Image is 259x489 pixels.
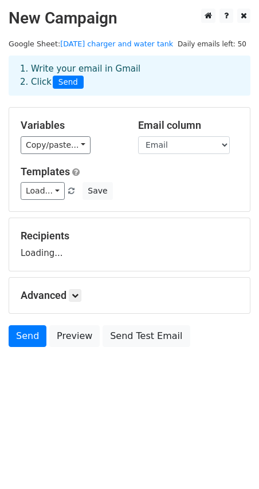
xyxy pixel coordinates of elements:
h5: Advanced [21,289,238,302]
small: Google Sheet: [9,40,173,48]
a: Preview [49,325,100,347]
h2: New Campaign [9,9,250,28]
a: Send Test Email [103,325,190,347]
a: Templates [21,165,70,178]
h5: Email column [138,119,238,132]
a: [DATE] charger and water tank [60,40,173,48]
h5: Recipients [21,230,238,242]
a: Daily emails left: 50 [174,40,250,48]
div: Loading... [21,230,238,259]
a: Load... [21,182,65,200]
a: Send [9,325,46,347]
h5: Variables [21,119,121,132]
span: Daily emails left: 50 [174,38,250,50]
span: Send [53,76,84,89]
a: Copy/paste... [21,136,91,154]
div: 1. Write your email in Gmail 2. Click [11,62,248,89]
button: Save [83,182,112,200]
